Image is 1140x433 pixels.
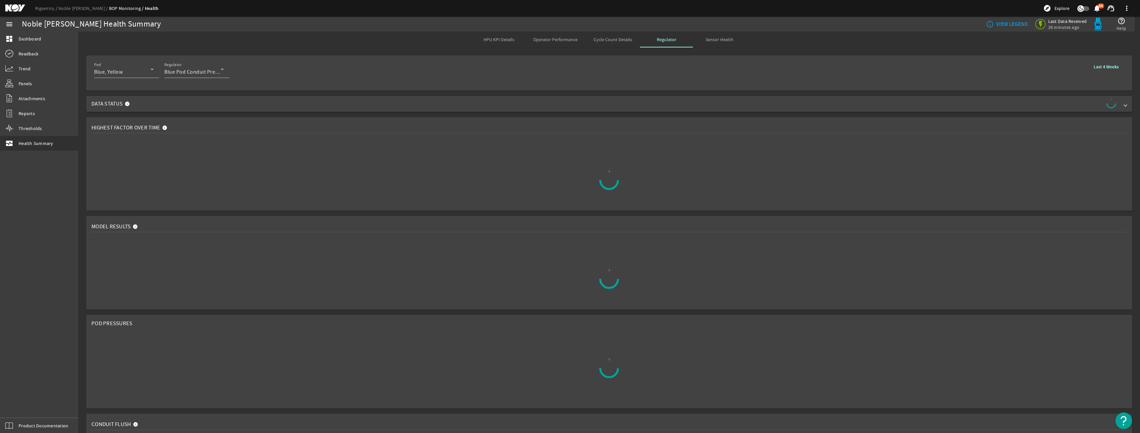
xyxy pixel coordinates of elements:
[1107,4,1115,12] mat-icon: support_agent
[19,95,45,102] span: Attachments
[1041,3,1072,14] button: Explore
[983,18,1031,30] button: VIEW LEGEND
[1119,0,1135,16] button: more_vert
[1117,17,1125,25] mat-icon: help_outline
[19,140,53,147] span: Health Summary
[91,320,132,327] span: Pod Pressures
[594,37,632,42] span: Cycle Count Details
[1091,18,1105,31] img: Bluepod.svg
[58,5,109,11] a: Noble [PERSON_NAME]
[484,37,514,42] span: HPU KPI Details
[5,35,13,43] mat-icon: dashboard
[19,65,30,72] span: Trend
[19,422,68,429] span: Product Documentation
[94,69,123,75] span: Blue, Yellow
[1093,4,1101,12] mat-icon: notifications
[91,99,133,109] mat-panel-title: Data Status
[1115,412,1132,429] button: Open Resource Center
[164,62,182,67] mat-label: Regulator
[91,223,131,230] span: Model Results
[19,80,32,87] span: Panels
[164,69,228,75] span: Blue Pod Conduit Pressure
[533,37,578,42] span: Operator Performance
[19,50,38,57] span: Readback
[19,110,35,117] span: Reports
[1088,61,1124,73] button: Last 4 Weeks
[19,36,41,42] span: Dashboard
[1116,25,1126,32] span: Help
[22,21,161,28] div: Noble [PERSON_NAME] Health Summary
[5,139,13,147] mat-icon: monitor_heart
[91,421,131,428] span: Conduit Flush
[1094,64,1119,70] b: Last 4 Weeks
[19,125,42,132] span: Thresholds
[145,5,159,12] a: Health
[996,21,1028,28] b: VIEW LEGEND
[94,62,101,67] mat-label: Pod
[986,20,991,28] mat-icon: info_outline
[1048,18,1087,24] span: Last Data Received
[1043,4,1051,12] mat-icon: explore
[86,96,1132,112] mat-expansion-panel-header: Data Status
[657,37,676,42] span: Regulator
[91,124,160,131] span: Highest Factor Over Time
[5,20,13,28] mat-icon: menu
[1093,5,1100,12] button: 66
[35,5,58,11] a: Rigsentry
[1054,5,1069,12] span: Explore
[109,5,145,11] a: BOP Monitoring
[706,37,733,42] span: Sensor Health
[1048,24,1087,30] span: 26 minutes ago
